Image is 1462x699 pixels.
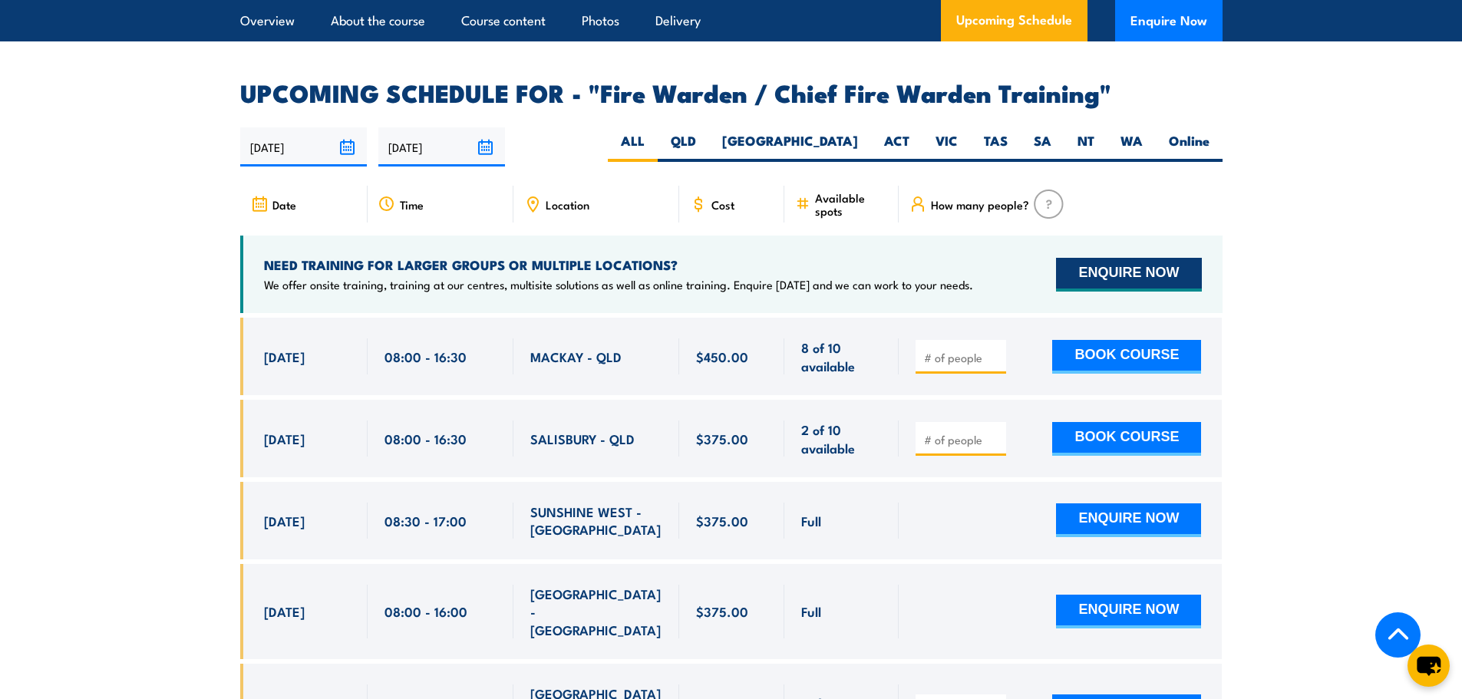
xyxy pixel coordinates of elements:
span: How many people? [931,198,1029,211]
span: Cost [711,198,734,211]
span: $375.00 [696,602,748,620]
label: ALL [608,132,658,162]
input: # of people [924,350,1001,365]
input: To date [378,127,505,167]
button: chat-button [1408,645,1450,687]
input: From date [240,127,367,167]
span: SALISBURY - QLD [530,430,635,447]
label: ACT [871,132,922,162]
label: QLD [658,132,709,162]
label: SA [1021,132,1064,162]
span: Time [400,198,424,211]
span: Available spots [815,191,888,217]
button: ENQUIRE NOW [1056,503,1201,537]
input: # of people [924,432,1001,447]
span: [DATE] [264,512,305,529]
span: MACKAY - QLD [530,348,622,365]
button: BOOK COURSE [1052,340,1201,374]
p: We offer onsite training, training at our centres, multisite solutions as well as online training... [264,277,973,292]
span: [DATE] [264,348,305,365]
label: VIC [922,132,971,162]
span: Date [272,198,296,211]
h2: UPCOMING SCHEDULE FOR - "Fire Warden / Chief Fire Warden Training" [240,81,1223,103]
span: 08:00 - 16:30 [384,348,467,365]
span: $375.00 [696,430,748,447]
label: TAS [971,132,1021,162]
span: $375.00 [696,512,748,529]
span: [GEOGRAPHIC_DATA] - [GEOGRAPHIC_DATA] [530,585,662,638]
span: [DATE] [264,602,305,620]
span: Full [801,512,821,529]
span: SUNSHINE WEST - [GEOGRAPHIC_DATA] [530,503,662,539]
label: [GEOGRAPHIC_DATA] [709,132,871,162]
span: 2 of 10 available [801,420,882,457]
button: ENQUIRE NOW [1056,595,1201,628]
span: Location [546,198,589,211]
span: 08:30 - 17:00 [384,512,467,529]
span: 08:00 - 16:30 [384,430,467,447]
label: Online [1156,132,1223,162]
span: $450.00 [696,348,748,365]
span: 08:00 - 16:00 [384,602,467,620]
label: WA [1107,132,1156,162]
span: 8 of 10 available [801,338,882,374]
h4: NEED TRAINING FOR LARGER GROUPS OR MULTIPLE LOCATIONS? [264,256,973,273]
button: ENQUIRE NOW [1056,258,1201,292]
button: BOOK COURSE [1052,422,1201,456]
span: [DATE] [264,430,305,447]
span: Full [801,602,821,620]
label: NT [1064,132,1107,162]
